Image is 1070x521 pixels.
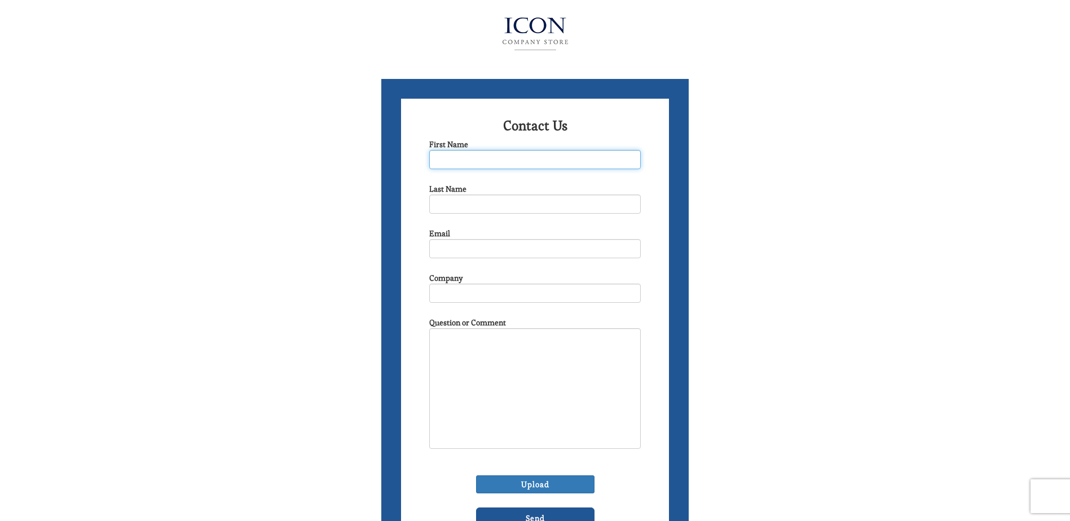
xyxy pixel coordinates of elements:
[476,475,595,493] label: Upload
[429,317,506,328] label: Question or Comment
[429,228,450,239] label: Email
[429,139,468,150] label: First Name
[429,118,641,133] h2: Contact Us
[429,272,463,284] label: Company
[429,183,466,195] label: Last Name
